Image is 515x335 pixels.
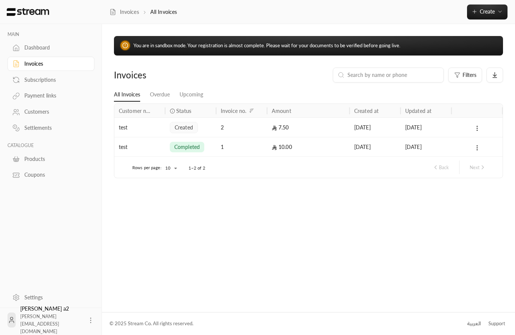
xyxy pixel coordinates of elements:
[7,121,94,135] a: Settlements
[176,107,191,115] span: Status
[132,165,162,171] p: Rows per page:
[7,152,94,166] a: Products
[247,106,256,115] button: Sort
[354,118,396,137] div: [DATE]
[150,8,177,16] p: All Invoices
[133,42,400,48] span: You are in sandbox mode. Your registration is almost complete. Please wait for your documents to ...
[162,164,180,173] div: 10
[24,60,85,68] div: Invoices
[109,8,139,16] a: Invoices
[347,71,439,79] input: Search by name or phone
[175,124,193,131] span: created
[272,108,291,114] div: Amount
[272,118,345,137] div: 7.50
[174,143,200,151] span: completed
[7,89,94,103] a: Payment links
[24,294,85,301] div: Settings
[119,108,151,114] div: Customer name
[480,8,495,15] span: Create
[119,118,161,137] div: test
[20,314,59,334] span: [PERSON_NAME][EMAIL_ADDRESS][DOMAIN_NAME]
[20,305,82,335] div: [PERSON_NAME] a2
[7,105,94,119] a: Customers
[405,137,447,156] div: [DATE]
[24,92,85,99] div: Payment links
[150,89,170,102] a: Overdue
[114,69,206,81] div: Invoices
[24,155,85,163] div: Products
[7,57,94,71] a: Invoices
[221,137,263,156] div: 1
[405,108,431,114] div: Updated at
[180,89,203,102] a: Upcoming
[221,108,246,114] div: Invoice no.
[109,8,177,16] nav: breadcrumb
[405,118,447,137] div: [DATE]
[7,41,94,55] a: Dashboard
[486,317,508,330] a: Support
[463,72,476,78] span: Filters
[119,137,161,156] div: test
[221,118,263,137] div: 2
[24,44,85,51] div: Dashboard
[7,168,94,182] a: Coupons
[24,171,85,179] div: Coupons
[6,8,50,16] img: Logo
[272,137,345,156] div: 10.00
[7,290,94,305] a: Settings
[109,320,193,327] div: © 2025 Stream Co. All rights reserved.
[114,89,140,102] a: All Invoices
[7,143,94,149] p: CATALOGUE
[467,5,508,20] button: Create
[189,165,205,171] p: 1–2 of 2
[24,124,85,132] div: Settlements
[448,68,482,83] button: Filters
[7,32,94,38] p: MAIN
[7,72,94,87] a: Subscriptions
[24,108,85,116] div: Customers
[467,320,481,327] div: العربية
[354,108,379,114] div: Created at
[354,137,396,156] div: [DATE]
[24,76,85,84] div: Subscriptions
